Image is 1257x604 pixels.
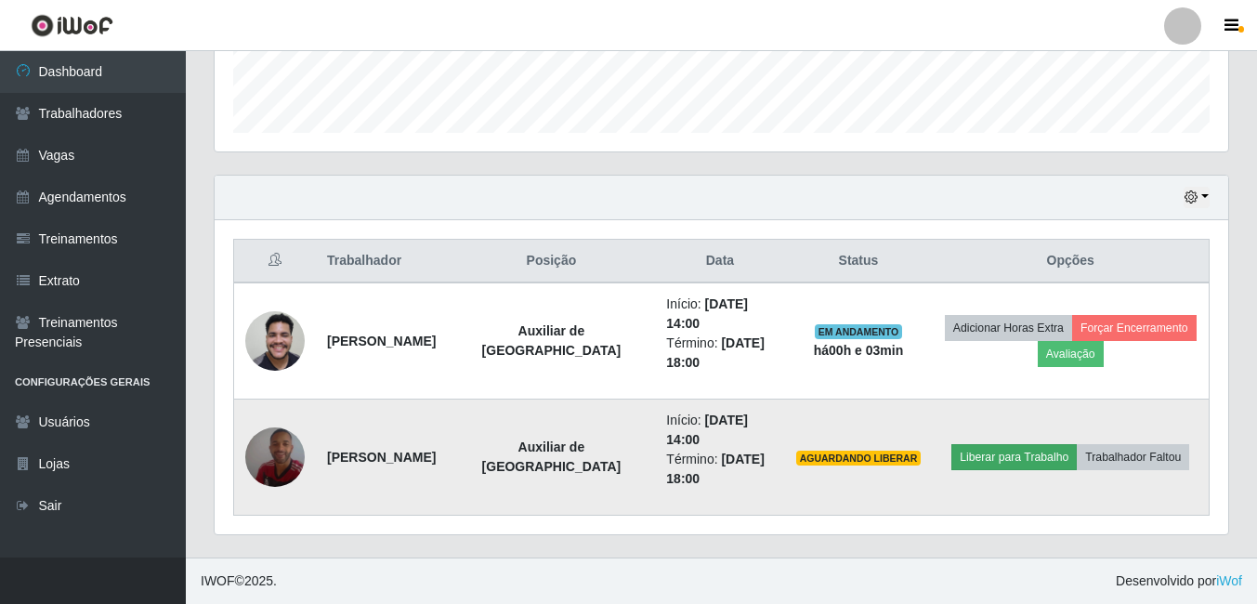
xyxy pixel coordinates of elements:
[796,451,922,466] span: AGUARDANDO LIBERAR
[814,343,904,358] strong: há 00 h e 03 min
[327,450,436,465] strong: [PERSON_NAME]
[1077,444,1189,470] button: Trabalhador Faltou
[245,301,305,380] img: 1750720776565.jpeg
[655,240,784,283] th: Data
[666,411,773,450] li: Início:
[666,450,773,489] li: Término:
[785,240,933,283] th: Status
[31,14,113,37] img: CoreUI Logo
[482,323,622,358] strong: Auxiliar de [GEOGRAPHIC_DATA]
[666,413,748,447] time: [DATE] 14:00
[932,240,1209,283] th: Opções
[201,571,277,591] span: © 2025 .
[245,404,305,510] img: 1753400047633.jpeg
[1038,341,1104,367] button: Avaliação
[447,240,655,283] th: Posição
[1216,573,1242,588] a: iWof
[666,296,748,331] time: [DATE] 14:00
[482,440,622,474] strong: Auxiliar de [GEOGRAPHIC_DATA]
[316,240,447,283] th: Trabalhador
[1072,315,1197,341] button: Forçar Encerramento
[666,334,773,373] li: Término:
[1116,571,1242,591] span: Desenvolvido por
[666,295,773,334] li: Início:
[951,444,1077,470] button: Liberar para Trabalho
[327,334,436,348] strong: [PERSON_NAME]
[945,315,1072,341] button: Adicionar Horas Extra
[815,324,903,339] span: EM ANDAMENTO
[201,573,235,588] span: IWOF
